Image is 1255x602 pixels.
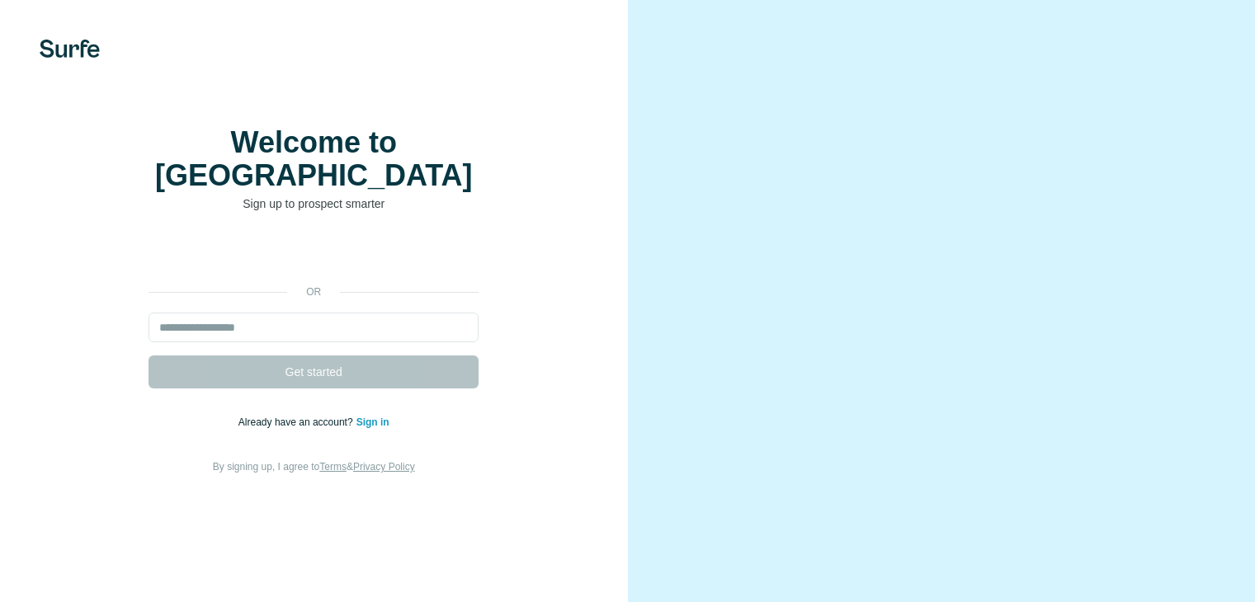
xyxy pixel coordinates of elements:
[149,126,479,192] h1: Welcome to [GEOGRAPHIC_DATA]
[287,285,340,299] p: or
[40,40,100,58] img: Surfe's logo
[213,461,415,473] span: By signing up, I agree to &
[140,237,487,273] iframe: Sign in with Google Button
[238,416,356,428] span: Already have an account?
[356,416,389,428] a: Sign in
[319,461,347,473] a: Terms
[149,195,479,212] p: Sign up to prospect smarter
[353,461,415,473] a: Privacy Policy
